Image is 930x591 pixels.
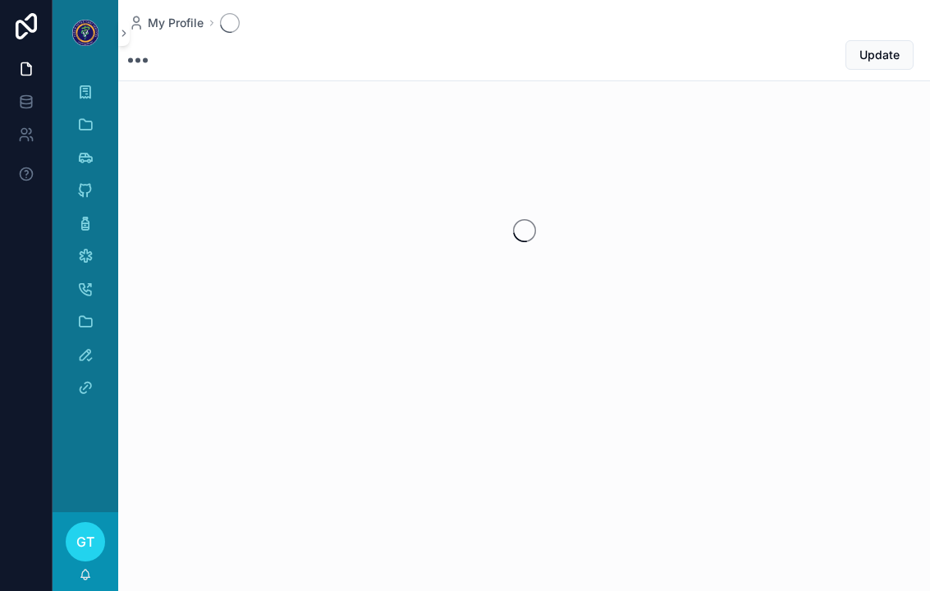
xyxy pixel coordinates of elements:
[53,66,118,424] div: scrollable content
[72,20,98,46] img: App logo
[128,15,204,31] a: My Profile
[148,15,204,31] span: My Profile
[859,47,900,63] span: Update
[845,40,914,70] button: Update
[76,532,94,552] span: GT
